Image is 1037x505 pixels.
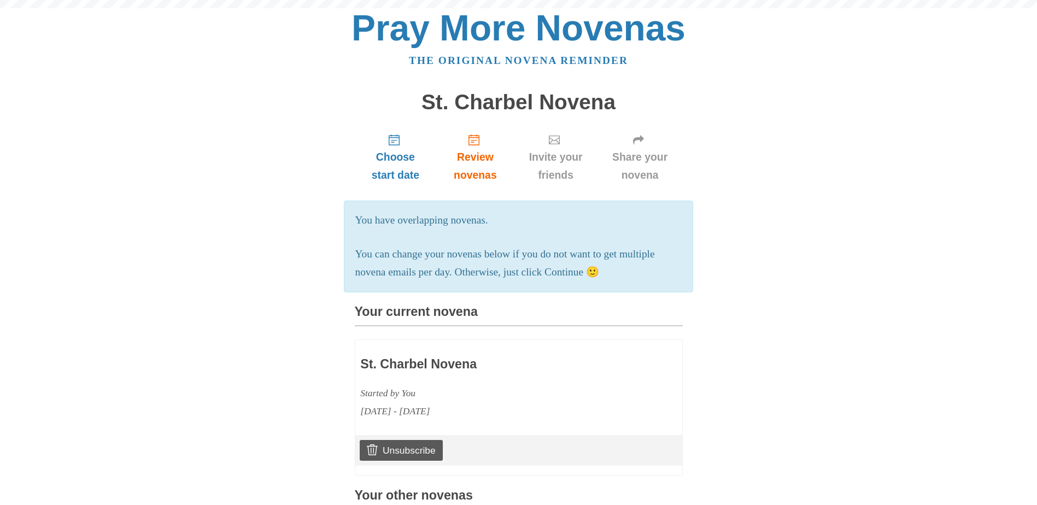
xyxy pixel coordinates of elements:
a: Review novenas [436,125,514,190]
span: Review novenas [447,148,503,184]
a: Pray More Novenas [351,8,686,48]
p: You can change your novenas below if you do not want to get multiple novena emails per day. Other... [355,245,682,281]
a: Unsubscribe [360,440,442,461]
a: Invite your friends [514,125,597,190]
h3: St. Charbel Novena [360,357,613,372]
h3: Your current novena [355,305,683,326]
div: Started by You [360,384,613,402]
a: Share your novena [597,125,683,190]
a: The original novena reminder [409,55,628,66]
span: Invite your friends [525,148,587,184]
span: Share your novena [608,148,672,184]
div: [DATE] - [DATE] [360,402,613,420]
p: You have overlapping novenas. [355,212,682,230]
span: Choose start date [366,148,426,184]
h1: St. Charbel Novena [355,91,683,114]
a: Choose start date [355,125,437,190]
